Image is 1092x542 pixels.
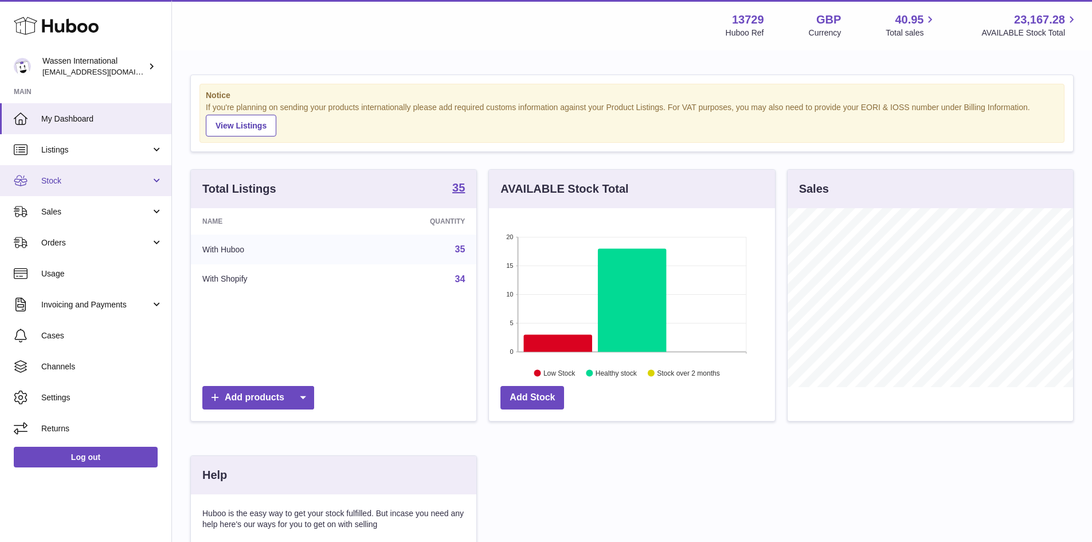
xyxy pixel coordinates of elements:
div: If you're planning on sending your products internationally please add required customs informati... [206,102,1058,137]
strong: 13729 [732,12,764,28]
a: Add Stock [500,386,564,410]
img: internationalsupplychain@wassen.com [14,58,31,75]
text: 0 [510,348,514,355]
span: Listings [41,145,151,155]
a: View Listings [206,115,276,137]
span: Invoicing and Payments [41,299,151,310]
span: Cases [41,330,163,341]
div: Currency [809,28,841,38]
div: Wassen International [42,56,146,77]
span: Returns [41,423,163,434]
h3: AVAILABLE Stock Total [500,181,628,197]
p: Huboo is the easy way to get your stock fulfilled. But incase you need any help here's our ways f... [202,508,465,530]
th: Quantity [345,208,477,235]
span: Sales [41,206,151,217]
a: 34 [455,274,465,284]
span: Orders [41,237,151,248]
strong: 35 [452,182,465,193]
a: Add products [202,386,314,410]
span: Total sales [886,28,937,38]
span: 40.95 [895,12,923,28]
strong: Notice [206,90,1058,101]
a: 40.95 Total sales [886,12,937,38]
span: Channels [41,361,163,372]
text: Stock over 2 months [657,369,720,377]
text: Healthy stock [596,369,637,377]
div: Huboo Ref [726,28,764,38]
span: My Dashboard [41,114,163,124]
a: 23,167.28 AVAILABLE Stock Total [981,12,1078,38]
a: Log out [14,447,158,467]
td: With Shopify [191,264,345,294]
strong: GBP [816,12,841,28]
text: 10 [507,291,514,298]
text: 15 [507,262,514,269]
span: Usage [41,268,163,279]
span: 23,167.28 [1014,12,1065,28]
h3: Sales [799,181,829,197]
span: Stock [41,176,151,186]
text: 5 [510,319,514,326]
text: Low Stock [543,369,576,377]
span: [EMAIL_ADDRESS][DOMAIN_NAME] [42,67,169,76]
span: Settings [41,392,163,403]
text: 20 [507,233,514,240]
h3: Help [202,467,227,483]
th: Name [191,208,345,235]
h3: Total Listings [202,181,276,197]
a: 35 [452,182,465,196]
td: With Huboo [191,235,345,264]
a: 35 [455,244,465,254]
span: AVAILABLE Stock Total [981,28,1078,38]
